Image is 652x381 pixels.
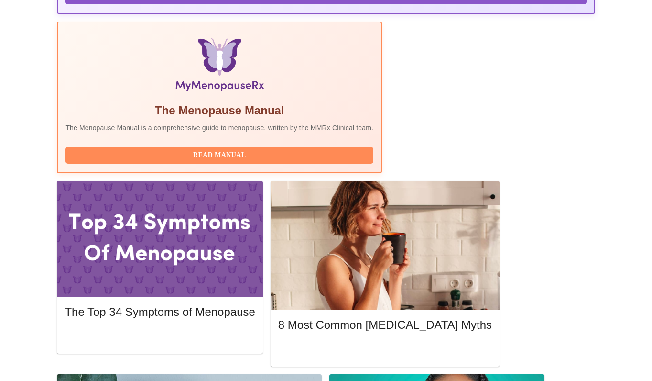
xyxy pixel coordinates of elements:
a: Read More [65,332,257,340]
h5: The Top 34 Symptoms of Menopause [65,304,255,320]
h5: 8 Most Common [MEDICAL_DATA] Myths [278,317,492,333]
img: Menopause Manual [115,38,325,95]
button: Read Manual [65,147,373,164]
span: Read More [288,344,482,356]
a: Read More [278,345,494,353]
span: Read Manual [75,149,364,161]
button: Read More [65,328,255,345]
span: Read More [74,331,245,343]
h5: The Menopause Manual [65,103,373,118]
a: Read Manual [65,150,376,158]
p: The Menopause Manual is a comprehensive guide to menopause, written by the MMRx Clinical team. [65,123,373,133]
button: Read More [278,342,492,359]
